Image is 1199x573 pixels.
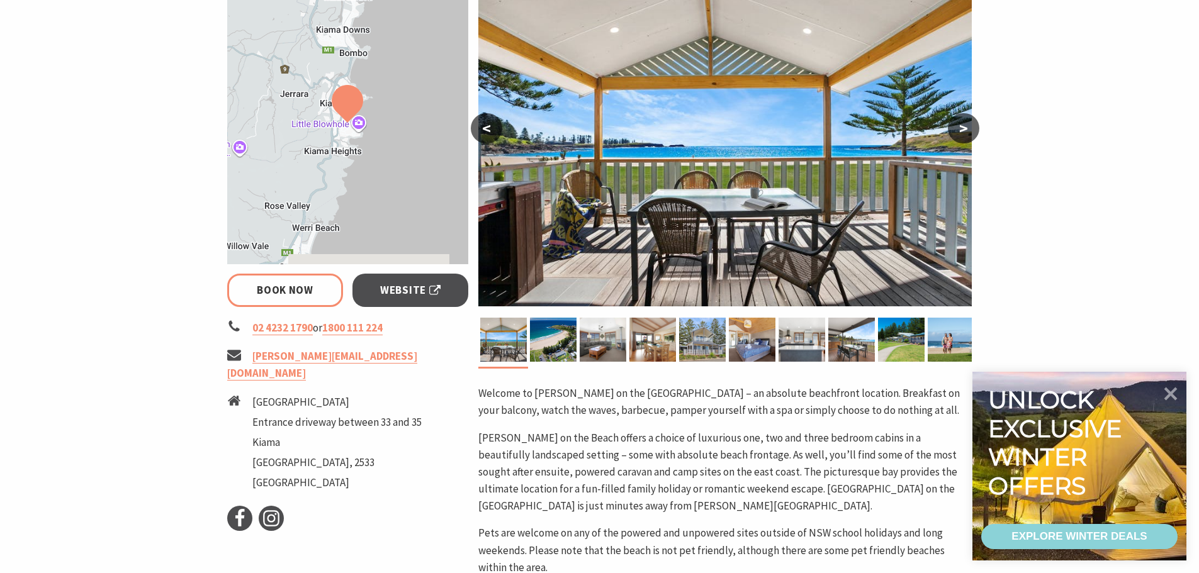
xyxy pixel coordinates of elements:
[252,414,422,431] li: Entrance driveway between 33 and 35
[1011,524,1147,549] div: EXPLORE WINTER DEALS
[679,318,726,362] img: Kendalls on the Beach Holiday Park
[227,274,344,307] a: Book Now
[828,318,875,362] img: Enjoy the beachfront view in Cabin 12
[878,318,925,362] img: Beachfront cabins at Kendalls on the Beach Holiday Park
[629,318,676,362] img: Kendalls on the Beach Holiday Park
[988,386,1127,500] div: Unlock exclusive winter offers
[928,318,974,362] img: Kendalls Beach
[981,524,1178,549] a: EXPLORE WINTER DEALS
[227,320,469,337] li: or
[252,321,313,335] a: 02 4232 1790
[948,113,979,143] button: >
[729,318,775,362] img: Kendalls on the Beach Holiday Park
[252,474,422,491] li: [GEOGRAPHIC_DATA]
[252,454,422,471] li: [GEOGRAPHIC_DATA], 2533
[779,318,825,362] img: Full size kitchen in Cabin 12
[352,274,469,307] a: Website
[380,282,441,299] span: Website
[322,321,383,335] a: 1800 111 224
[252,394,422,411] li: [GEOGRAPHIC_DATA]
[471,113,502,143] button: <
[227,349,417,381] a: [PERSON_NAME][EMAIL_ADDRESS][DOMAIN_NAME]
[478,430,972,515] p: [PERSON_NAME] on the Beach offers a choice of luxurious one, two and three bedroom cabins in a be...
[252,434,422,451] li: Kiama
[530,318,577,362] img: Aerial view of Kendalls on the Beach Holiday Park
[480,318,527,362] img: Kendalls on the Beach Holiday Park
[478,385,972,419] p: Welcome to [PERSON_NAME] on the [GEOGRAPHIC_DATA] – an absolute beachfront location. Breakfast on...
[580,318,626,362] img: Lounge room in Cabin 12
